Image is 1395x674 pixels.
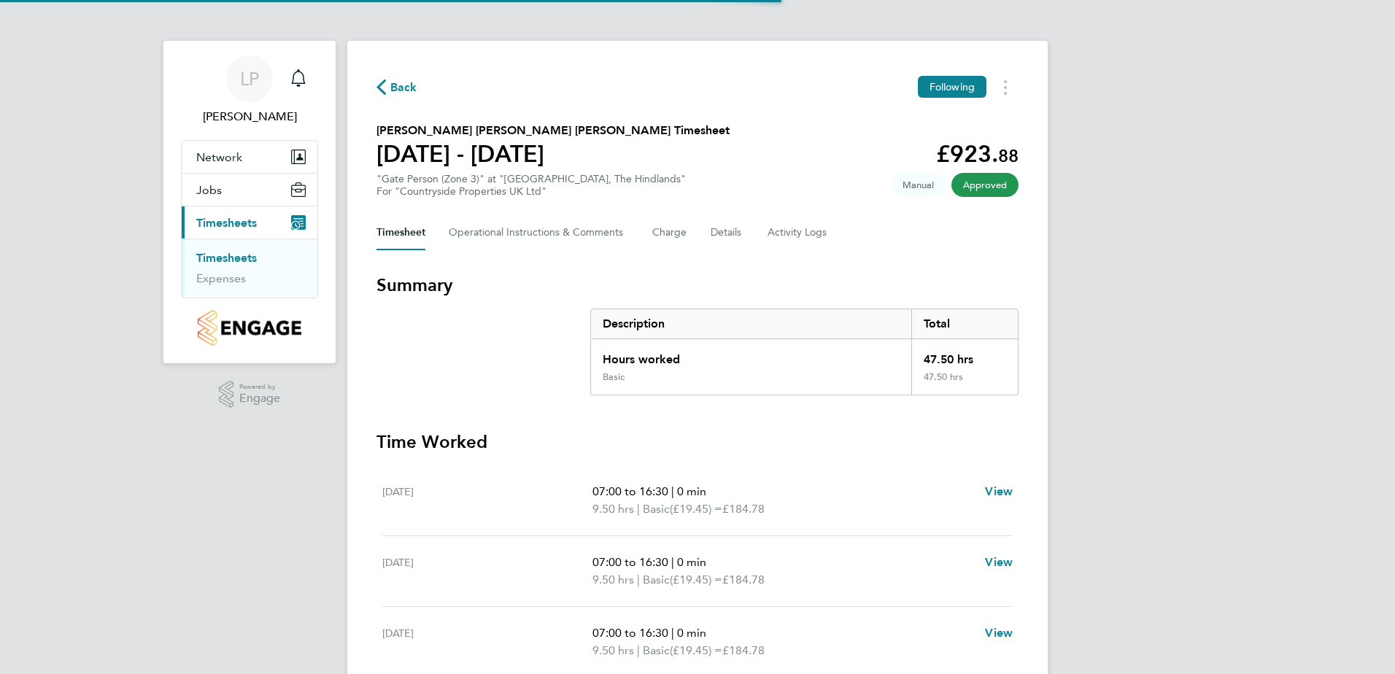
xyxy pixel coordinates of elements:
app-decimal: £923. [936,140,1019,168]
nav: Main navigation [163,41,336,363]
span: 0 min [677,626,706,640]
span: £184.78 [722,573,765,586]
a: Powered byEngage [219,381,281,408]
span: Network [196,150,242,164]
div: Timesheets [182,239,317,298]
div: 47.50 hrs [911,371,1018,395]
div: [DATE] [382,624,592,659]
button: Charge [652,215,687,250]
button: Following [918,76,986,98]
span: Back [390,79,417,96]
span: Basic [643,500,670,518]
a: Timesheets [196,251,257,265]
a: View [985,483,1013,500]
button: Details [711,215,744,250]
span: Lea Packer [181,108,318,125]
span: Powered by [239,381,280,393]
span: 07:00 to 16:30 [592,484,668,498]
span: Timesheets [196,216,257,230]
span: Basic [643,571,670,589]
span: 9.50 hrs [592,643,634,657]
button: Activity Logs [768,215,829,250]
span: View [985,484,1013,498]
button: Operational Instructions & Comments [449,215,629,250]
span: (£19.45) = [670,573,722,586]
span: 07:00 to 16:30 [592,555,668,569]
span: 0 min [677,484,706,498]
span: View [985,626,1013,640]
span: | [671,555,674,569]
div: Basic [603,371,625,383]
span: This timesheet has been approved. [951,173,1019,197]
h2: [PERSON_NAME] [PERSON_NAME] [PERSON_NAME] Timesheet [376,122,730,139]
span: | [671,484,674,498]
a: View [985,554,1013,571]
span: £184.78 [722,643,765,657]
a: Expenses [196,271,246,285]
div: 47.50 hrs [911,339,1018,371]
img: countryside-properties-logo-retina.png [198,310,301,346]
a: Go to home page [181,310,318,346]
h1: [DATE] - [DATE] [376,139,730,168]
span: 9.50 hrs [592,573,634,586]
div: Summary [590,309,1019,395]
span: Basic [643,642,670,659]
h3: Summary [376,274,1019,297]
button: Timesheets [182,206,317,239]
span: 07:00 to 16:30 [592,626,668,640]
a: View [985,624,1013,642]
button: Network [182,141,317,173]
div: Hours worked [591,339,911,371]
div: "Gate Person (Zone 3)" at "[GEOGRAPHIC_DATA], The Hindlands" [376,173,686,198]
span: This timesheet was manually created. [891,173,946,197]
span: View [985,555,1013,569]
a: LP[PERSON_NAME] [181,55,318,125]
span: 88 [998,145,1019,166]
button: Timesheet [376,215,425,250]
div: For "Countryside Properties UK Ltd" [376,185,686,198]
div: Description [591,309,911,338]
span: 9.50 hrs [592,502,634,516]
span: LP [240,69,259,88]
button: Jobs [182,174,317,206]
span: | [637,502,640,516]
span: | [637,643,640,657]
span: 0 min [677,555,706,569]
span: Jobs [196,183,222,197]
button: Timesheets Menu [992,76,1019,98]
div: [DATE] [382,554,592,589]
div: [DATE] [382,483,592,518]
h3: Time Worked [376,430,1019,454]
button: Back [376,78,417,96]
span: (£19.45) = [670,643,722,657]
span: | [637,573,640,586]
div: Total [911,309,1018,338]
span: | [671,626,674,640]
span: Engage [239,392,280,405]
span: Following [930,80,975,93]
span: £184.78 [722,502,765,516]
span: (£19.45) = [670,502,722,516]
